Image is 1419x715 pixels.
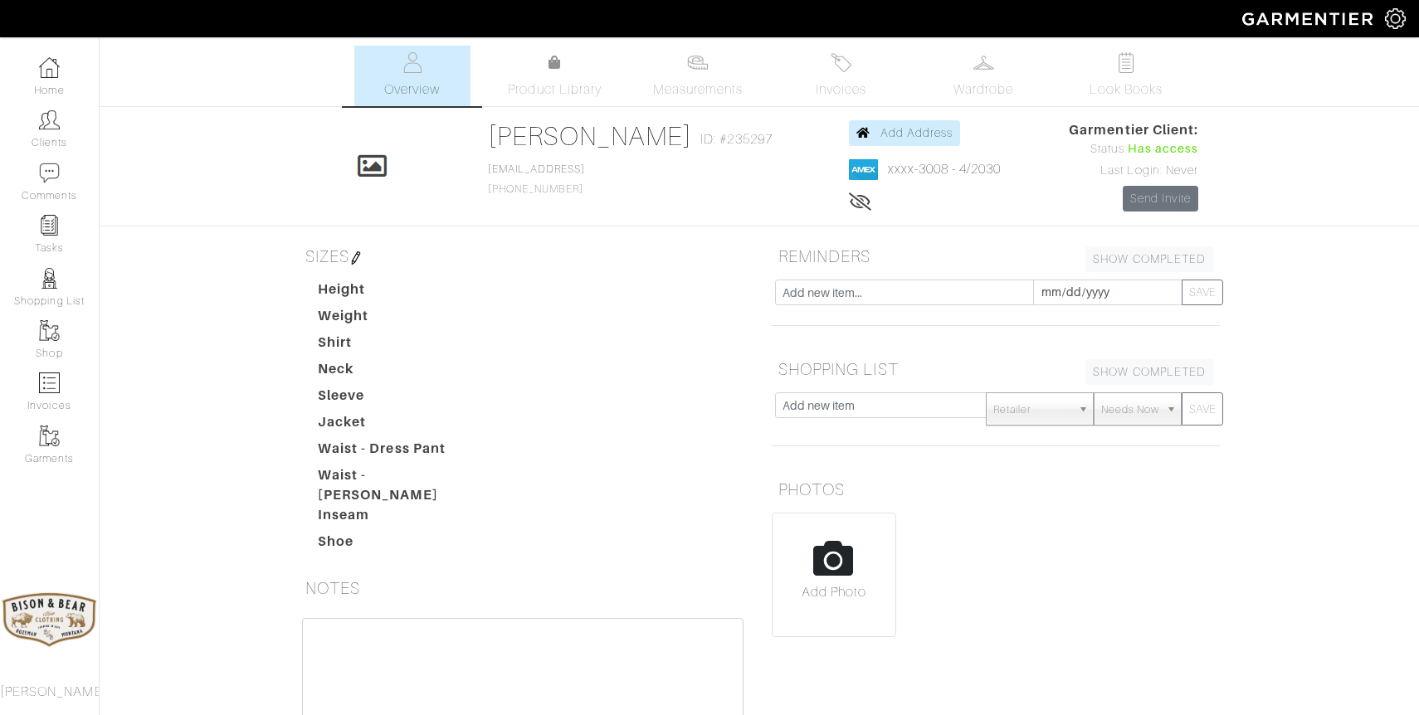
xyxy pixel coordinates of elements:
dt: Waist - Dress Pant [305,439,495,465]
input: Add new item [775,392,987,418]
img: clients-icon-6bae9207a08558b7cb47a8932f037763ab4055f8c8b6bfacd5dc20c3e0201464.png [39,109,60,130]
span: Look Books [1090,80,1163,100]
dt: Shirt [305,333,495,359]
button: SAVE [1182,392,1223,426]
a: Measurements [640,46,757,106]
dt: Neck [305,359,495,386]
img: orders-icon-0abe47150d42831381b5fb84f609e132dff9fe21cb692f30cb5eec754e2cba89.png [39,372,60,393]
a: SHOW COMPLETED [1085,359,1213,385]
img: garmentier-logo-header-white-b43fb05a5012e4ada735d5af1a66efaba907eab6374d6393d1fbf88cb4ef424d.png [1234,4,1385,33]
dt: Jacket [305,412,495,439]
span: ID: #235297 [700,129,773,149]
dt: Shoe [305,532,495,558]
dt: Waist - [PERSON_NAME] [305,465,495,505]
span: Overview [384,80,440,100]
button: SAVE [1182,280,1223,305]
img: garments-icon-b7da505a4dc4fd61783c78ac3ca0ef83fa9d6f193b1c9dc38574b1d14d53ca28.png [39,426,60,446]
div: Last Login: Never [1069,162,1198,180]
img: orders-27d20c2124de7fd6de4e0e44c1d41de31381a507db9b33961299e4e07d508b8c.svg [831,52,851,73]
img: reminder-icon-8004d30b9f0a5d33ae49ab947aed9ed385cf756f9e5892f1edd6e32f2345188e.png [39,215,60,236]
img: gear-icon-white-bd11855cb880d31180b6d7d6211b90ccbf57a29d726f0c71d8c61bd08dd39cc2.png [1385,8,1406,29]
span: [PHONE_NUMBER] [488,163,586,195]
a: [EMAIL_ADDRESS] [488,163,586,175]
img: dashboard-icon-dbcd8f5a0b271acd01030246c82b418ddd0df26cd7fceb0bd07c9910d44c42f6.png [39,57,60,78]
img: comment-icon-a0a6a9ef722e966f86d9cbdc48e553b5cf19dbc54f86b18d962a5391bc8f6eb6.png [39,163,60,183]
span: Invoices [816,80,866,100]
h5: REMINDERS [772,240,1220,273]
a: [PERSON_NAME] [488,121,693,151]
a: Product Library [497,53,613,100]
img: garments-icon-b7da505a4dc4fd61783c78ac3ca0ef83fa9d6f193b1c9dc38574b1d14d53ca28.png [39,320,60,341]
div: Status: [1069,140,1198,158]
a: Add Address [849,120,961,146]
dt: Weight [305,306,495,333]
span: Needs Now [1101,393,1159,426]
img: american_express-1200034d2e149cdf2cc7894a33a747db654cf6f8355cb502592f1d228b2ac700.png [849,159,878,180]
dt: Sleeve [305,386,495,412]
img: wardrobe-487a4870c1b7c33e795ec22d11cfc2ed9d08956e64fb3008fe2437562e282088.svg [973,52,994,73]
span: Garmentier Client: [1069,120,1198,140]
span: Has access [1128,140,1199,158]
span: Retailer [993,393,1071,426]
img: measurements-466bbee1fd09ba9460f595b01e5d73f9e2bff037440d3c8f018324cb6cdf7a4a.svg [687,52,708,73]
span: Add Address [880,126,953,139]
span: Product Library [508,80,602,100]
img: todo-9ac3debb85659649dc8f770b8b6100bb5dab4b48dedcbae339e5042a72dfd3cc.svg [1116,52,1137,73]
dt: Height [305,280,495,306]
img: pen-cf24a1663064a2ec1b9c1bd2387e9de7a2fa800b781884d57f21acf72779bad2.png [349,251,363,265]
img: basicinfo-40fd8af6dae0f16599ec9e87c0ef1c0a1fdea2edbe929e3d69a839185d80c458.svg [402,52,422,73]
span: Measurements [653,80,744,100]
input: Add new item... [775,280,1034,305]
span: Wardrobe [953,80,1013,100]
h5: SHOPPING LIST [772,353,1220,386]
dt: Inseam [305,505,495,532]
a: xxxx-3008 - 4/2030 [888,162,1002,177]
img: stylists-icon-eb353228a002819b7ec25b43dbf5f0378dd9e0616d9560372ff212230b889e62.png [39,268,60,289]
h5: SIZES [299,240,747,273]
a: Overview [354,46,471,106]
a: Send Invite [1123,186,1199,212]
a: Wardrobe [925,46,1041,106]
h5: PHOTOS [772,473,1220,506]
a: Invoices [783,46,899,106]
a: SHOW COMPLETED [1085,246,1213,272]
h5: NOTES [299,572,747,605]
a: Look Books [1068,46,1184,106]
